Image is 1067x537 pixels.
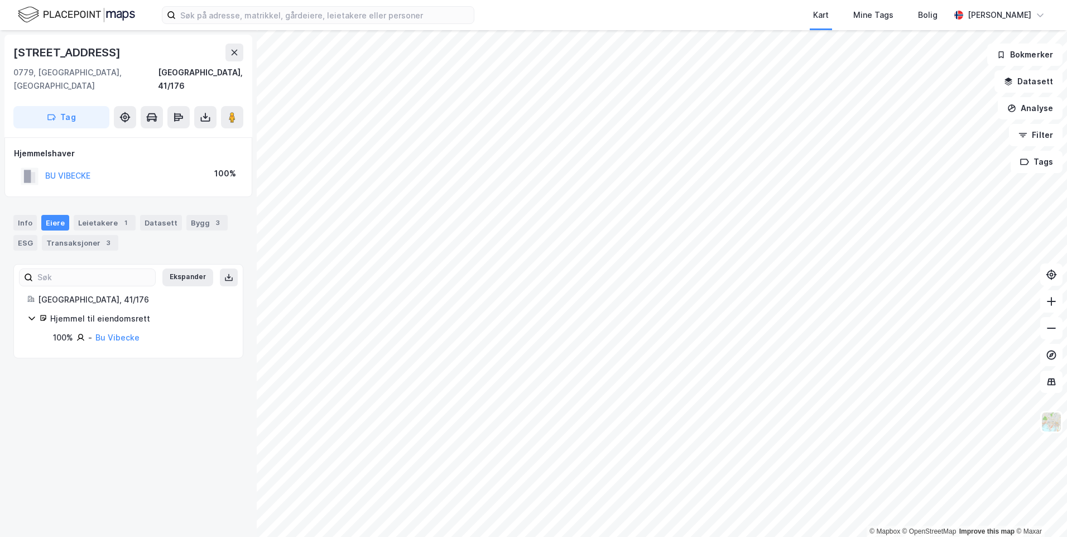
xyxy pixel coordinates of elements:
[120,217,131,228] div: 1
[18,5,135,25] img: logo.f888ab2527a4732fd821a326f86c7f29.svg
[41,215,69,231] div: Eiere
[14,147,243,160] div: Hjemmelshaver
[162,268,213,286] button: Ekspander
[140,215,182,231] div: Datasett
[186,215,228,231] div: Bygg
[813,8,829,22] div: Kart
[994,70,1063,93] button: Datasett
[74,215,136,231] div: Leietakere
[176,7,474,23] input: Søk på adresse, matrikkel, gårdeiere, leietakere eller personer
[13,44,123,61] div: [STREET_ADDRESS]
[88,331,92,344] div: -
[959,528,1015,535] a: Improve this map
[968,8,1031,22] div: [PERSON_NAME]
[13,215,37,231] div: Info
[869,528,900,535] a: Mapbox
[103,237,114,248] div: 3
[214,167,236,180] div: 100%
[1041,411,1062,433] img: Z
[50,312,229,325] div: Hjemmel til eiendomsrett
[13,235,37,251] div: ESG
[998,97,1063,119] button: Analyse
[53,331,73,344] div: 100%
[902,528,957,535] a: OpenStreetMap
[1011,483,1067,537] div: Kontrollprogram for chat
[42,235,118,251] div: Transaksjoner
[13,106,109,128] button: Tag
[158,66,243,93] div: [GEOGRAPHIC_DATA], 41/176
[13,66,158,93] div: 0779, [GEOGRAPHIC_DATA], [GEOGRAPHIC_DATA]
[987,44,1063,66] button: Bokmerker
[1009,124,1063,146] button: Filter
[212,217,223,228] div: 3
[95,333,140,342] a: Bu Vibecke
[1011,483,1067,537] iframe: Chat Widget
[853,8,893,22] div: Mine Tags
[1011,151,1063,173] button: Tags
[33,269,155,286] input: Søk
[918,8,938,22] div: Bolig
[38,293,229,306] div: [GEOGRAPHIC_DATA], 41/176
